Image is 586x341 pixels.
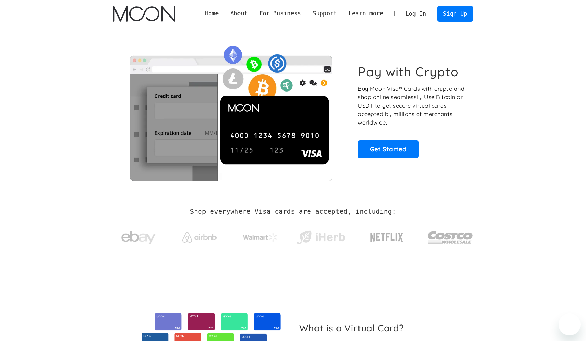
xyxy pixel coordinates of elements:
img: Walmart [243,233,277,242]
a: Netflix [356,222,418,249]
h2: Shop everywhere Visa cards are accepted, including: [190,208,396,215]
a: Walmart [234,226,286,245]
div: Learn more [343,9,389,18]
img: Moon Cards let you spend your crypto anywhere Visa is accepted. [113,41,349,181]
div: About [230,9,248,18]
a: iHerb [295,222,346,250]
a: Airbnb [174,225,225,246]
h2: What is a Virtual Card? [299,322,467,333]
img: Airbnb [182,232,217,243]
a: Costco [427,217,473,254]
a: ebay [113,220,164,252]
div: For Business [254,9,307,18]
div: About [224,9,253,18]
p: Buy Moon Visa® Cards with crypto and shop online seamlessly! Use Bitcoin or USDT to get secure vi... [358,85,465,127]
a: home [113,6,175,22]
img: Moon Logo [113,6,175,22]
h1: Pay with Crypto [358,64,459,79]
img: iHerb [295,228,346,246]
a: Get Started [358,140,419,158]
div: Support [312,9,337,18]
div: Learn more [349,9,383,18]
img: Netflix [369,229,404,246]
iframe: Button to launch messaging window [559,313,581,335]
a: Home [199,9,224,18]
img: Costco [427,224,473,250]
img: ebay [121,227,156,248]
a: Log In [400,6,432,21]
a: Sign Up [437,6,473,21]
div: For Business [259,9,301,18]
div: Support [307,9,343,18]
